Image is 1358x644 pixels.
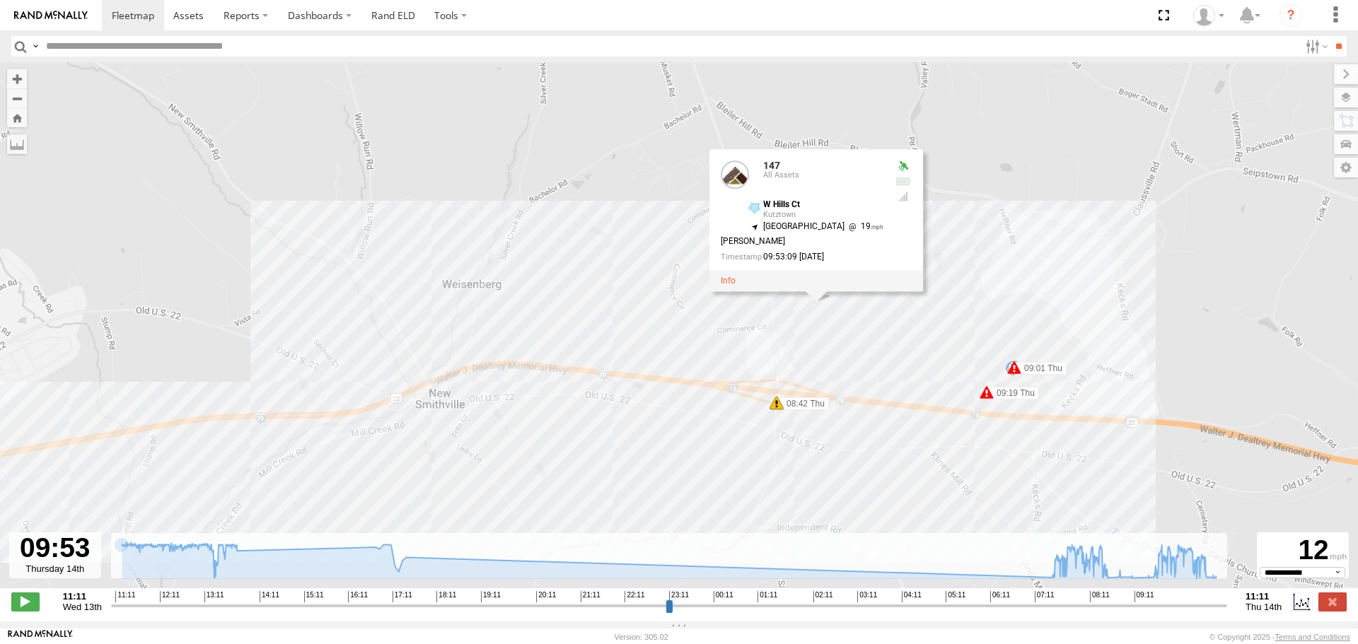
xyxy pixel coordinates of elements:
[7,134,27,154] label: Measure
[1209,633,1350,641] div: © Copyright 2025 -
[615,633,668,641] div: Version: 305.02
[1035,591,1055,602] span: 07:11
[763,171,883,180] div: All Assets
[813,591,833,602] span: 02:11
[721,237,883,246] div: [PERSON_NAME]
[1246,602,1282,612] span: Thu 14th Aug 2025
[758,591,777,602] span: 01:11
[763,221,845,231] span: [GEOGRAPHIC_DATA]
[1334,158,1358,177] label: Map Settings
[857,591,877,602] span: 03:11
[7,69,27,88] button: Zoom in
[436,591,456,602] span: 18:11
[777,397,829,410] label: 08:42 Thu
[895,160,912,172] div: Valid GPS Fix
[260,591,279,602] span: 14:11
[625,591,644,602] span: 22:11
[481,591,501,602] span: 19:11
[160,591,180,602] span: 12:11
[63,591,102,602] strong: 11:11
[7,88,27,108] button: Zoom out
[1318,592,1347,611] label: Close
[669,591,689,602] span: 23:11
[721,160,749,189] a: View Asset Details
[1275,633,1350,641] a: Terms and Conditions
[204,591,224,602] span: 13:11
[990,591,1010,602] span: 06:11
[63,602,102,612] span: Wed 13th Aug 2025
[987,387,1039,399] label: 09:19 Thu
[536,591,556,602] span: 20:11
[946,591,965,602] span: 05:11
[895,175,912,187] div: No battery health information received from this device.
[721,276,736,286] a: View Asset Details
[30,36,41,57] label: Search Query
[7,108,27,127] button: Zoom Home
[1188,5,1229,26] div: Matthew Trout
[1134,591,1154,602] span: 09:11
[763,160,780,171] a: 147
[763,200,883,209] div: W Hills Ct
[1259,534,1347,567] div: 12
[1013,363,1065,375] label: 08:50 Thu
[581,591,600,602] span: 21:11
[845,221,883,231] span: 19
[11,592,40,611] label: Play/Stop
[902,591,922,602] span: 04:11
[1090,591,1110,602] span: 08:11
[1246,591,1282,602] strong: 11:11
[304,591,324,602] span: 15:11
[393,591,412,602] span: 17:11
[1014,362,1067,375] label: 09:01 Thu
[1300,36,1330,57] label: Search Filter Options
[8,630,73,644] a: Visit our Website
[1279,4,1302,27] i: ?
[348,591,368,602] span: 16:11
[14,11,88,21] img: rand-logo.svg
[721,252,883,261] div: Date/time of location update
[763,211,883,219] div: Kutztown
[714,591,733,602] span: 00:11
[895,191,912,202] div: GSM Signal = 4
[115,591,135,602] span: 11:11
